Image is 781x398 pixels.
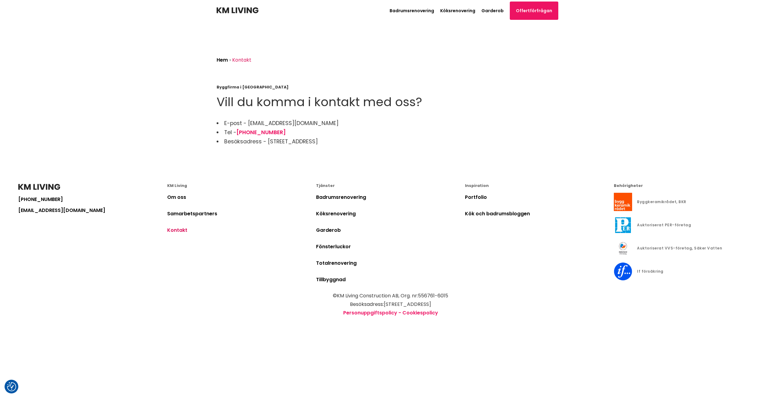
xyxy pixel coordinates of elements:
[510,2,558,20] a: Offertförfrågan
[316,184,465,188] div: Tjänster
[217,119,564,128] li: E-post - [EMAIL_ADDRESS][DOMAIN_NAME]
[217,137,564,146] li: Besöksadress - [STREET_ADDRESS]
[614,239,632,257] img: Auktoriserat VVS-företag, Säker Vatten
[7,382,16,391] img: Revisit consent button
[167,194,186,201] a: Om oss
[217,84,564,90] h1: Byggfirma i [GEOGRAPHIC_DATA]
[217,56,228,63] a: Hem
[316,194,366,201] a: Badrumsrenovering
[167,210,217,217] a: Samarbetspartners
[236,129,286,136] a: [PHONE_NUMBER]
[614,184,763,188] div: Behörigheter
[637,246,722,250] div: Auktoriserat VVS-företag, Säker Vatten
[637,270,664,273] div: If försäkring
[316,243,351,250] a: Fönsterluckor
[18,208,167,213] a: [EMAIL_ADDRESS][DOMAIN_NAME]
[7,382,16,391] button: Samtyckesinställningar
[402,309,438,316] a: Cookiespolicy
[465,210,530,217] a: Kök och badrumsbloggen
[232,56,253,65] li: Kontakt
[217,128,564,137] li: Tel -
[167,227,187,234] a: Kontakt
[18,197,167,202] a: [PHONE_NUMBER]
[167,184,316,188] div: KM Living
[465,194,487,201] a: Portfolio
[316,227,341,234] a: Garderob
[229,56,232,65] li: ›
[343,309,401,316] a: Personuppgiftspolicy -
[390,8,434,14] a: Badrumsrenovering
[316,210,356,217] a: Köksrenovering
[481,8,504,14] a: Garderob
[217,7,258,13] img: KM Living
[465,184,614,188] div: Inspiration
[18,292,763,309] p: © KM Living Construction AB , Org. nr: 556761-6015 Besöksadress: [STREET_ADDRESS]
[614,193,632,211] img: Byggkeramikrådet, BKR
[637,200,686,204] div: Byggkeramikrådet, BKR
[316,260,357,267] a: Totalrenovering
[614,216,632,234] img: Auktoriserat PER-företag
[316,276,346,283] a: Tillbyggnad
[217,95,564,109] div: Vill du komma i kontakt med oss?
[614,262,632,281] img: If försäkring
[440,8,475,14] a: Köksrenovering
[18,184,60,190] img: KM Living
[637,223,691,227] div: Auktoriserat PER-företag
